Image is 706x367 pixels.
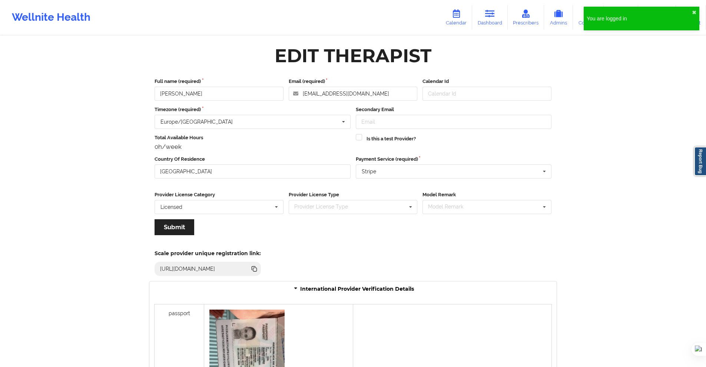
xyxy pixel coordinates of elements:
[440,5,472,30] a: Calendar
[472,5,508,30] a: Dashboard
[160,204,182,210] div: Licensed
[155,106,351,113] label: Timezone (required)
[149,281,557,297] div: International Provider Verification Details
[155,156,351,163] label: Country Of Residence
[289,78,418,85] label: Email (required)
[508,5,544,30] a: Prescribers
[573,5,604,30] a: Coaches
[356,115,552,129] input: Email
[356,106,552,113] label: Secondary Email
[155,191,284,198] label: Provider License Category
[692,10,696,16] button: close
[155,134,351,141] label: Total Available Hours
[426,203,474,211] div: Model Remark
[155,143,351,150] div: 0h/week
[422,87,551,101] input: Calendar Id
[160,119,233,124] div: Europe/[GEOGRAPHIC_DATA]
[544,5,573,30] a: Admins
[292,203,359,211] div: Provider License Type
[356,156,552,163] label: Payment Service (required)
[155,78,284,85] label: Full name (required)
[155,219,194,235] button: Submit
[694,147,706,176] a: Report Bug
[155,250,261,257] h5: Scale provider unique registration link:
[422,78,551,85] label: Calendar Id
[367,135,416,143] label: Is this a test Provider?
[587,15,692,22] div: You are logged in
[289,191,418,198] label: Provider License Type
[155,87,284,101] input: Full name
[289,87,418,101] input: Email address
[157,265,218,273] div: [URL][DOMAIN_NAME]
[422,191,551,198] label: Model Remark
[362,169,376,174] div: Stripe
[275,44,431,67] div: Edit Therapist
